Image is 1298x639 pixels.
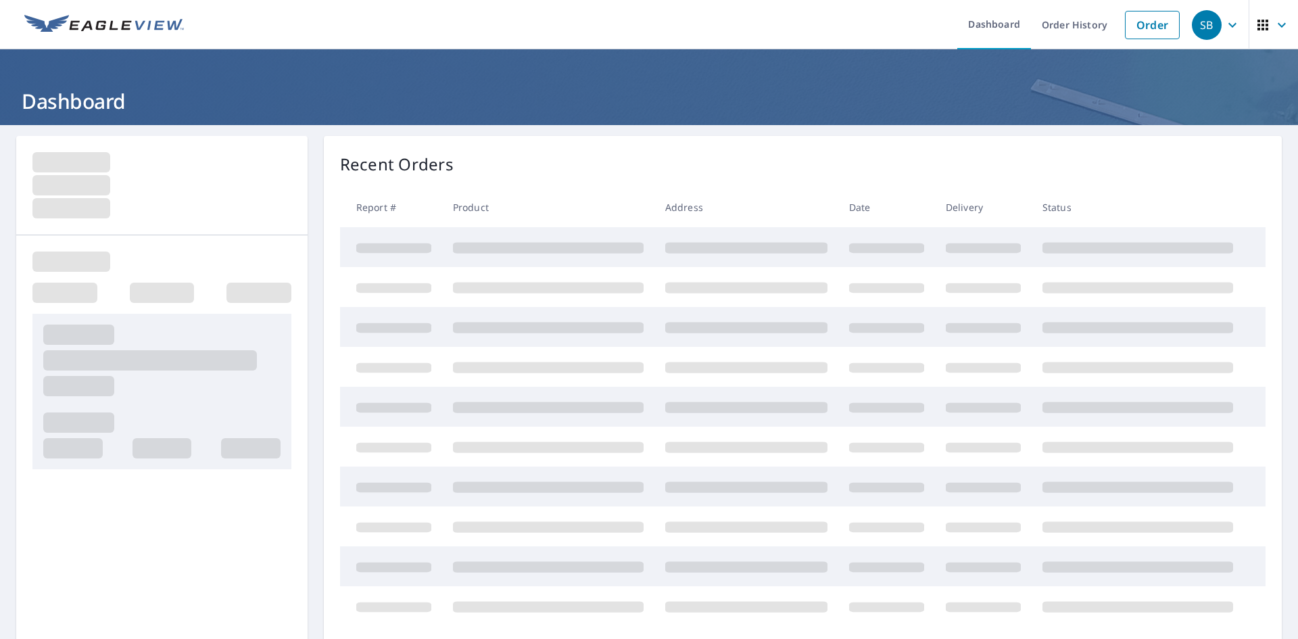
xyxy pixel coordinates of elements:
h1: Dashboard [16,87,1282,115]
th: Delivery [935,187,1032,227]
th: Status [1032,187,1244,227]
th: Product [442,187,654,227]
a: Order [1125,11,1180,39]
p: Recent Orders [340,152,454,176]
th: Date [838,187,935,227]
th: Report # [340,187,442,227]
th: Address [654,187,838,227]
div: SB [1192,10,1222,40]
img: EV Logo [24,15,184,35]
